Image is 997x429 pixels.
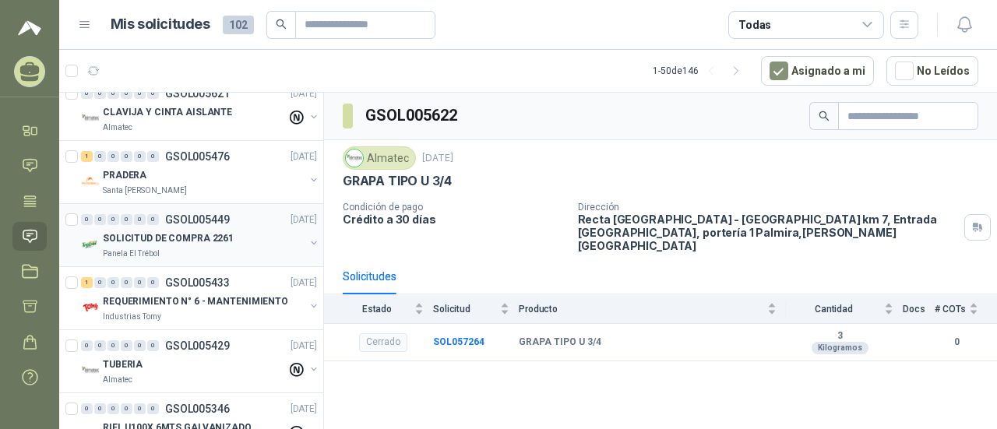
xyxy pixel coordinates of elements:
div: 0 [134,340,146,351]
p: [DATE] [291,86,317,101]
p: GRAPA TIPO U 3/4 [343,173,452,189]
b: 3 [786,330,893,343]
a: 0 0 0 0 0 0 GSOL005621[DATE] Company LogoCLAVIJA Y CINTA AISLANTEAlmatec [81,84,320,134]
th: Producto [519,294,786,323]
div: 0 [147,340,159,351]
img: Company Logo [81,361,100,380]
button: Asignado a mi [761,56,874,86]
div: 0 [121,88,132,99]
p: [DATE] [291,402,317,417]
div: 0 [121,277,132,288]
a: 0 0 0 0 0 0 GSOL005449[DATE] Company LogoSOLICITUD DE COMPRA 2261Panela El Trébol [81,210,320,260]
a: 0 0 0 0 0 0 GSOL005429[DATE] Company LogoTUBERIAAlmatec [81,336,320,386]
th: Estado [324,294,433,323]
div: 0 [107,88,119,99]
div: 1 [81,277,93,288]
div: 0 [147,151,159,162]
div: 0 [121,340,132,351]
p: CLAVIJA Y CINTA AISLANTE [103,105,232,120]
span: search [819,111,830,121]
p: GSOL005476 [165,151,230,162]
p: Panela El Trébol [103,248,160,260]
div: 0 [134,88,146,99]
div: 0 [94,88,106,99]
p: SOLICITUD DE COMPRA 2261 [103,231,234,246]
span: 102 [223,16,254,34]
div: 0 [81,214,93,225]
p: Industrias Tomy [103,311,161,323]
b: 0 [935,335,978,350]
b: GRAPA TIPO U 3/4 [519,336,601,349]
div: 0 [134,403,146,414]
div: 0 [94,403,106,414]
p: [DATE] [291,213,317,227]
div: 0 [147,403,159,414]
div: 0 [107,277,119,288]
p: Almatec [103,121,132,134]
div: 0 [94,340,106,351]
th: Cantidad [786,294,903,323]
img: Company Logo [81,298,100,317]
div: 0 [134,214,146,225]
span: # COTs [935,304,966,315]
div: 0 [134,277,146,288]
p: [DATE] [291,149,317,164]
p: Santa [PERSON_NAME] [103,185,187,197]
button: No Leídos [886,56,978,86]
div: Todas [738,16,771,33]
div: 0 [121,214,132,225]
th: # COTs [935,294,997,323]
div: 0 [107,340,119,351]
div: 0 [134,151,146,162]
a: SOL057264 [433,336,484,347]
div: Solicitudes [343,268,396,285]
p: GSOL005346 [165,403,230,414]
p: PRADERA [103,168,146,183]
p: REQUERIMIENTO N° 6 - MANTENIMIENTO [103,294,288,309]
p: GSOL005433 [165,277,230,288]
span: Solicitud [433,304,497,315]
span: Cantidad [786,304,881,315]
div: 0 [94,214,106,225]
span: Estado [343,304,411,315]
p: Crédito a 30 días [343,213,565,226]
div: 0 [94,151,106,162]
img: Company Logo [81,235,100,254]
p: [DATE] [291,339,317,353]
div: 1 [81,151,93,162]
div: 0 [147,88,159,99]
div: Kilogramos [812,342,868,354]
div: 0 [147,214,159,225]
img: Logo peakr [18,19,41,37]
p: GSOL005621 [165,88,230,99]
p: Almatec [103,374,132,386]
div: 0 [107,403,119,414]
div: 0 [147,277,159,288]
h1: Mis solicitudes [111,13,210,36]
p: Dirección [578,202,958,213]
div: 0 [121,403,132,414]
p: Recta [GEOGRAPHIC_DATA] - [GEOGRAPHIC_DATA] km 7, Entrada [GEOGRAPHIC_DATA], portería 1 Palmira ,... [578,213,958,252]
p: [DATE] [291,276,317,290]
a: 1 0 0 0 0 0 GSOL005476[DATE] Company LogoPRADERASanta [PERSON_NAME] [81,147,320,197]
div: 0 [81,403,93,414]
p: [DATE] [422,151,453,166]
div: 0 [121,151,132,162]
a: 1 0 0 0 0 0 GSOL005433[DATE] Company LogoREQUERIMIENTO N° 6 - MANTENIMIENTOIndustrias Tomy [81,273,320,323]
div: 0 [94,277,106,288]
div: Almatec [343,146,416,170]
p: Condición de pago [343,202,565,213]
div: 0 [107,214,119,225]
span: search [276,19,287,30]
div: Cerrado [359,333,407,352]
th: Solicitud [433,294,519,323]
div: 1 - 50 de 146 [653,58,749,83]
div: 0 [81,340,93,351]
p: GSOL005429 [165,340,230,351]
div: 0 [81,88,93,99]
img: Company Logo [346,149,363,167]
th: Docs [903,294,935,323]
img: Company Logo [81,172,100,191]
span: Producto [519,304,764,315]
